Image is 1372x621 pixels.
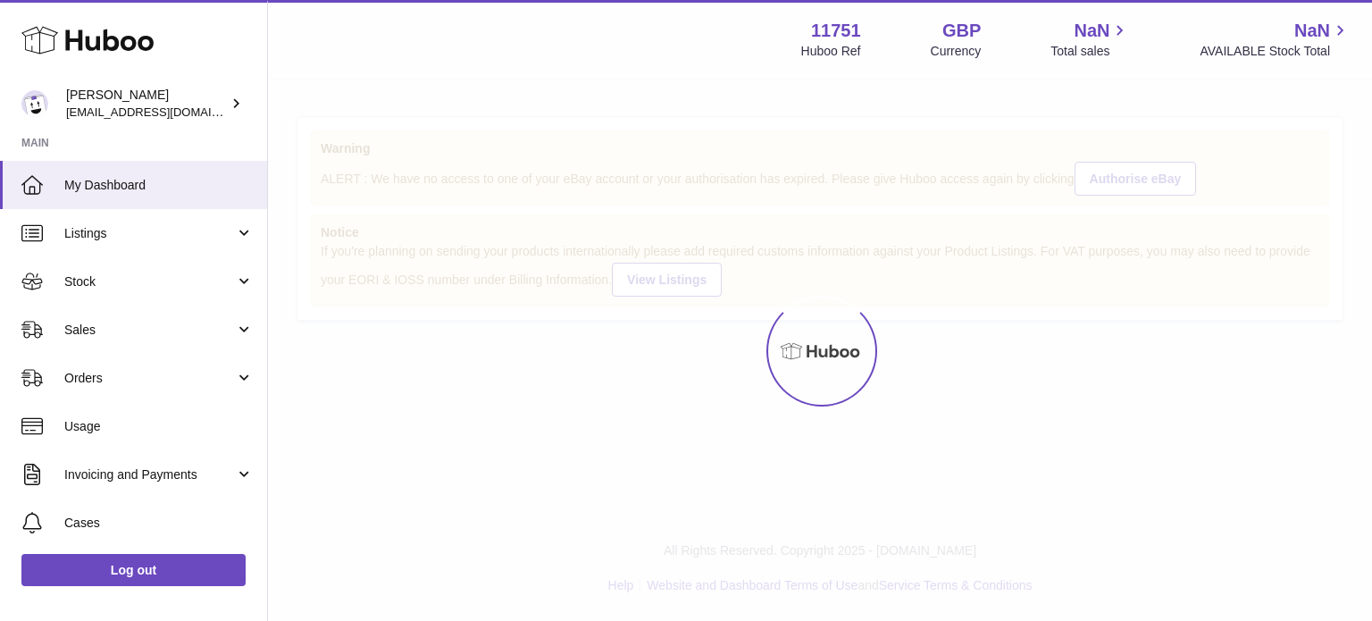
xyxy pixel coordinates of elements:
[1050,43,1130,60] span: Total sales
[1200,19,1351,60] a: NaN AVAILABLE Stock Total
[801,43,861,60] div: Huboo Ref
[1074,19,1109,43] span: NaN
[64,225,235,242] span: Listings
[942,19,981,43] strong: GBP
[931,43,982,60] div: Currency
[64,418,254,435] span: Usage
[64,466,235,483] span: Invoicing and Payments
[66,105,263,119] span: [EMAIL_ADDRESS][DOMAIN_NAME]
[21,90,48,117] img: internalAdmin-11751@internal.huboo.com
[64,515,254,532] span: Cases
[1200,43,1351,60] span: AVAILABLE Stock Total
[1050,19,1130,60] a: NaN Total sales
[64,370,235,387] span: Orders
[64,273,235,290] span: Stock
[64,177,254,194] span: My Dashboard
[64,322,235,339] span: Sales
[811,19,861,43] strong: 11751
[21,554,246,586] a: Log out
[1294,19,1330,43] span: NaN
[66,87,227,121] div: [PERSON_NAME]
